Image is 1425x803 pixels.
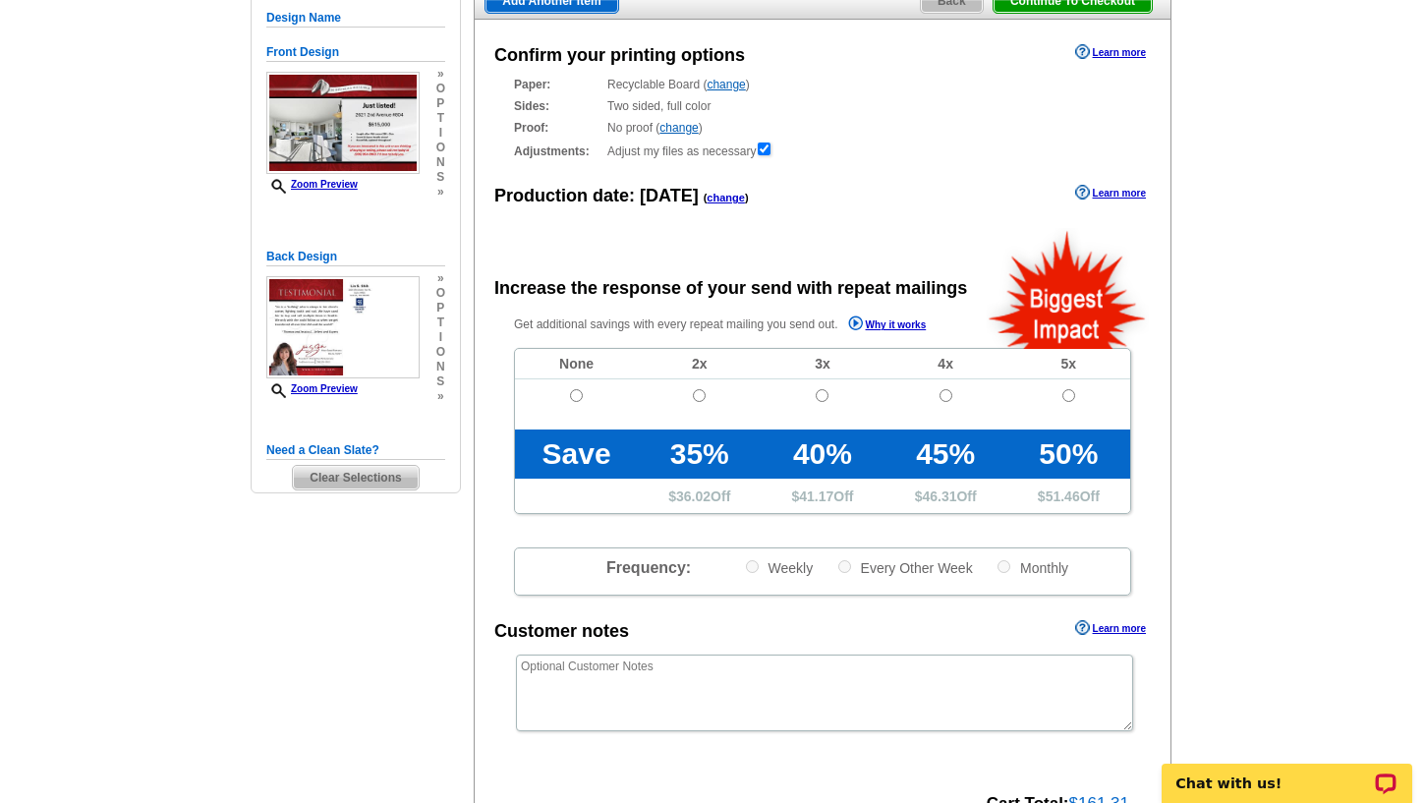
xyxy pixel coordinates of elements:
[1075,185,1146,201] a: Learn more
[514,119,601,137] strong: Proof:
[436,315,445,330] span: t
[514,97,601,115] strong: Sides:
[266,248,445,266] h5: Back Design
[494,183,749,209] div: Production date:
[436,330,445,345] span: i
[848,315,927,336] a: Why it works
[987,228,1149,349] img: biggestImpact.png
[436,141,445,155] span: o
[436,155,445,170] span: n
[638,479,761,513] td: $ Off
[659,121,698,135] a: change
[514,76,601,93] strong: Paper:
[266,179,358,190] a: Zoom Preview
[436,96,445,111] span: p
[436,185,445,200] span: »
[436,170,445,185] span: s
[884,430,1007,479] td: 45%
[514,143,601,160] strong: Adjustments:
[436,67,445,82] span: »
[761,349,883,379] td: 3x
[436,82,445,96] span: o
[266,441,445,460] h5: Need a Clean Slate?
[514,119,1131,137] div: No proof ( )
[266,383,358,394] a: Zoom Preview
[996,558,1068,577] label: Monthly
[704,192,749,203] span: ( )
[436,374,445,389] span: s
[266,72,420,174] img: small-thumb.jpg
[514,141,1131,160] div: Adjust my files as necessary
[436,360,445,374] span: n
[494,42,745,69] div: Confirm your printing options
[640,186,699,205] span: [DATE]
[638,430,761,479] td: 35%
[1075,44,1146,60] a: Learn more
[707,78,745,91] a: change
[1007,349,1130,379] td: 5x
[746,560,759,573] input: Weekly
[707,192,745,203] a: change
[836,558,973,577] label: Every Other Week
[514,97,1131,115] div: Two sided, full color
[436,301,445,315] span: p
[436,111,445,126] span: t
[266,43,445,62] h5: Front Design
[515,349,638,379] td: None
[838,560,851,573] input: Every Other Week
[638,349,761,379] td: 2x
[436,126,445,141] span: i
[436,286,445,301] span: o
[799,488,833,504] span: 41.17
[761,430,883,479] td: 40%
[884,479,1007,513] td: $ Off
[884,349,1007,379] td: 4x
[1007,430,1130,479] td: 50%
[997,560,1010,573] input: Monthly
[515,430,638,479] td: Save
[436,389,445,404] span: »
[606,559,691,576] span: Frequency:
[1007,479,1130,513] td: $ Off
[744,558,814,577] label: Weekly
[1149,741,1425,803] iframe: LiveChat chat widget
[514,76,1131,93] div: Recyclable Board ( )
[676,488,711,504] span: 36.02
[1046,488,1080,504] span: 51.46
[514,314,968,336] p: Get additional savings with every repeat mailing you send out.
[293,466,418,489] span: Clear Selections
[922,488,956,504] span: 46.31
[494,275,967,302] div: Increase the response of your send with repeat mailings
[266,276,420,378] img: small-thumb.jpg
[494,618,629,645] div: Customer notes
[436,271,445,286] span: »
[1075,620,1146,636] a: Learn more
[761,479,883,513] td: $ Off
[436,345,445,360] span: o
[266,9,445,28] h5: Design Name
